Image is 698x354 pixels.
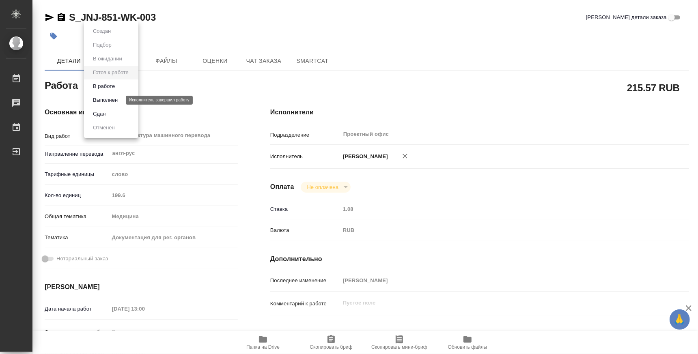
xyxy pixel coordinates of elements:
[90,96,120,105] button: Выполнен
[90,54,125,63] button: В ожидании
[90,27,113,36] button: Создан
[90,41,114,49] button: Подбор
[90,82,117,91] button: В работе
[90,109,108,118] button: Сдан
[90,68,131,77] button: Готов к работе
[90,123,117,132] button: Отменен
